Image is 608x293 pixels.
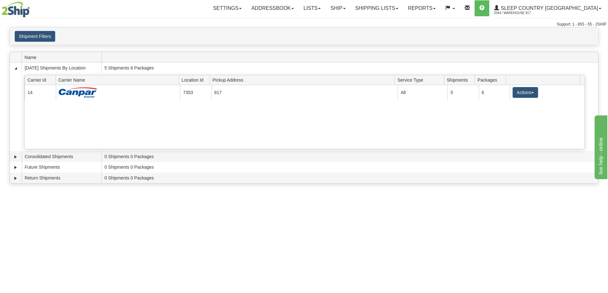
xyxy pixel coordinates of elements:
[593,114,607,179] iframe: chat widget
[2,2,30,18] img: logo2044.jpg
[25,85,56,99] td: 14
[397,75,444,85] span: Service Type
[398,85,447,99] td: All
[5,4,59,11] div: live help - online
[180,85,211,99] td: 7353
[447,85,478,99] td: 5
[22,172,101,183] td: Return Shipments
[350,0,403,16] a: Shipping lists
[489,0,606,16] a: Sleep Country [GEOGRAPHIC_DATA] 2044 / Warehouse 917
[59,87,97,98] img: Canpar
[447,75,475,85] span: Shipments
[403,0,440,16] a: Reports
[12,175,19,181] a: Expand
[499,5,598,11] span: Sleep Country [GEOGRAPHIC_DATA]
[326,0,350,16] a: Ship
[208,0,246,16] a: Settings
[211,85,398,99] td: 917
[477,75,506,85] span: Packages
[2,22,606,27] div: Support: 1 - 855 - 55 - 2SHIP
[22,151,101,162] td: Consolidated Shipments
[299,0,326,16] a: Lists
[479,85,510,99] td: 6
[12,65,19,71] a: Collapse
[25,52,101,62] span: Name
[15,31,55,42] button: Shipment Filters
[101,172,598,183] td: 0 Shipments 0 Packages
[101,151,598,162] td: 0 Shipments 0 Packages
[27,75,56,85] span: Carrier Id
[12,164,19,171] a: Expand
[12,154,19,160] a: Expand
[246,0,299,16] a: Addressbook
[213,75,395,85] span: Pickup Address
[22,162,101,173] td: Future Shipments
[494,10,542,16] span: 2044 / Warehouse 917
[22,62,101,73] td: [DATE] Shipments By Location
[58,75,179,85] span: Carrier Name
[513,87,538,98] button: Actions
[101,62,598,73] td: 5 Shipments 6 Packages
[101,162,598,173] td: 0 Shipments 0 Packages
[182,75,210,85] span: Location Id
